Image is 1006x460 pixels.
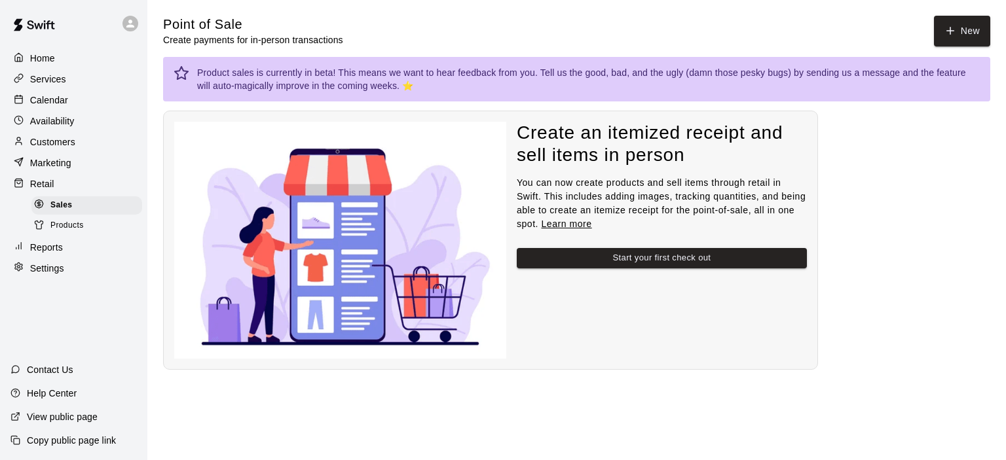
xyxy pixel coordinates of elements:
p: Retail [30,177,54,190]
button: New [934,16,990,46]
a: Calendar [10,90,137,110]
p: Help Center [27,387,77,400]
a: Marketing [10,153,137,173]
a: Settings [10,258,137,278]
p: Home [30,52,55,65]
p: Copy public page link [27,434,116,447]
a: Products [31,215,147,236]
h5: Point of Sale [163,16,343,33]
p: Reports [30,241,63,254]
a: Reports [10,238,137,257]
a: Services [10,69,137,89]
button: Start your first check out [517,248,807,268]
p: View public page [27,410,98,423]
img: Nothing to see here [174,122,506,359]
div: Products [31,217,142,235]
p: Customers [30,135,75,149]
span: Products [50,219,84,232]
a: Sales [31,195,147,215]
p: Create payments for in-person transactions [163,33,343,46]
p: Contact Us [27,363,73,376]
p: Calendar [30,94,68,107]
p: Marketing [30,156,71,169]
a: Availability [10,111,137,131]
a: Retail [10,174,137,194]
div: Sales [31,196,142,215]
a: Home [10,48,137,68]
span: You can now create products and sell items through retail in Swift. This includes adding images, ... [517,177,806,229]
a: sending us a message [806,67,900,78]
p: Availability [30,115,75,128]
p: Settings [30,262,64,275]
h4: Create an itemized receipt and sell items in person [517,122,807,167]
p: Services [30,73,66,86]
a: Customers [10,132,137,152]
div: Product sales is currently in beta! This means we want to hear feedback from you. Tell us the goo... [197,61,980,97]
a: Learn more [541,219,591,229]
span: Sales [50,199,72,212]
